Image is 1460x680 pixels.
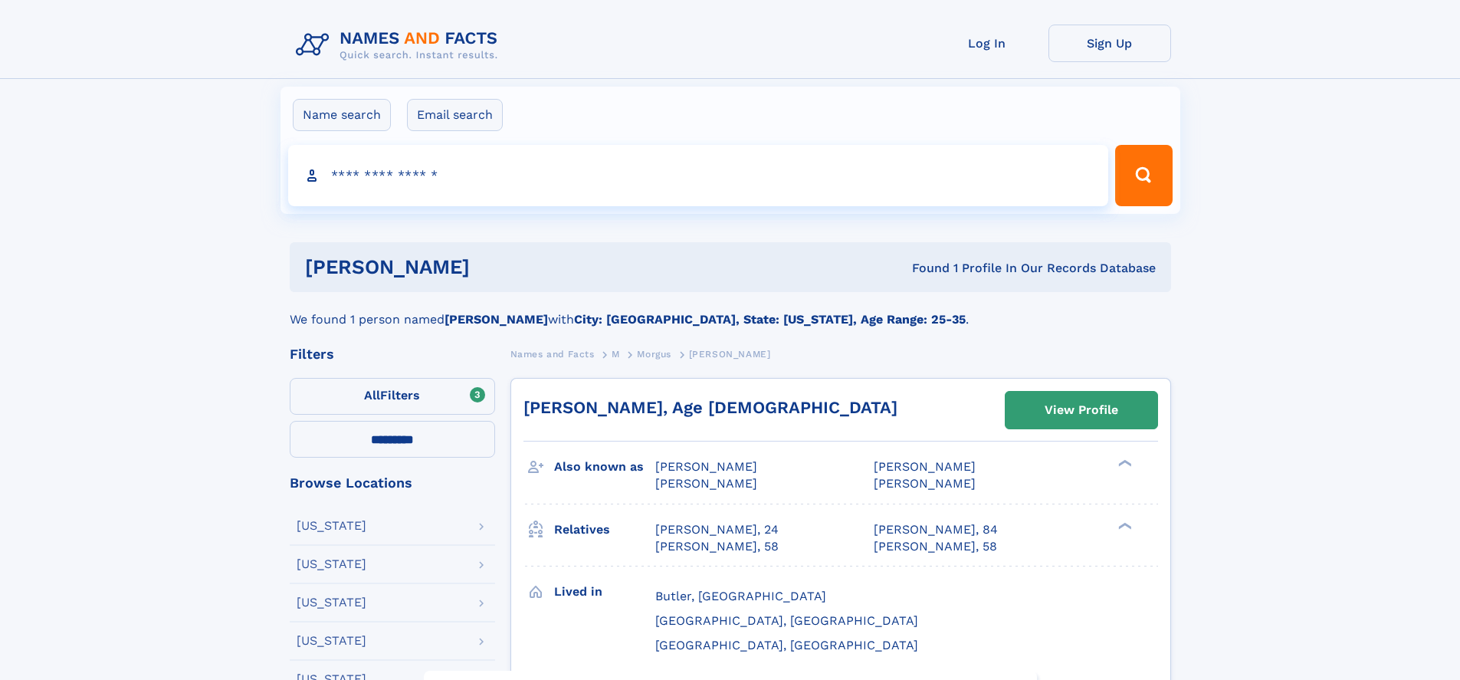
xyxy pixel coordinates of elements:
[655,613,918,628] span: [GEOGRAPHIC_DATA], [GEOGRAPHIC_DATA]
[612,349,620,360] span: M
[637,344,671,363] a: Morgus
[1114,458,1133,468] div: ❯
[874,538,997,555] a: [PERSON_NAME], 58
[1045,393,1118,428] div: View Profile
[407,99,503,131] label: Email search
[1115,145,1172,206] button: Search Button
[554,517,655,543] h3: Relatives
[1114,521,1133,531] div: ❯
[297,635,366,647] div: [US_STATE]
[655,476,757,491] span: [PERSON_NAME]
[655,538,779,555] a: [PERSON_NAME], 58
[874,459,976,474] span: [PERSON_NAME]
[297,558,366,570] div: [US_STATE]
[655,638,918,652] span: [GEOGRAPHIC_DATA], [GEOGRAPHIC_DATA]
[305,258,691,277] h1: [PERSON_NAME]
[554,579,655,605] h3: Lived in
[290,25,510,66] img: Logo Names and Facts
[510,344,595,363] a: Names and Facts
[297,520,366,532] div: [US_STATE]
[655,459,757,474] span: [PERSON_NAME]
[293,99,391,131] label: Name search
[1006,392,1157,429] a: View Profile
[637,349,671,360] span: Morgus
[554,454,655,480] h3: Also known as
[290,476,495,490] div: Browse Locations
[691,260,1156,277] div: Found 1 Profile In Our Records Database
[574,312,966,327] b: City: [GEOGRAPHIC_DATA], State: [US_STATE], Age Range: 25-35
[655,521,779,538] a: [PERSON_NAME], 24
[655,589,826,603] span: Butler, [GEOGRAPHIC_DATA]
[364,388,380,402] span: All
[290,347,495,361] div: Filters
[297,596,366,609] div: [US_STATE]
[1048,25,1171,62] a: Sign Up
[689,349,771,360] span: [PERSON_NAME]
[290,292,1171,329] div: We found 1 person named with .
[288,145,1109,206] input: search input
[290,378,495,415] label: Filters
[445,312,548,327] b: [PERSON_NAME]
[874,476,976,491] span: [PERSON_NAME]
[612,344,620,363] a: M
[874,521,998,538] a: [PERSON_NAME], 84
[926,25,1048,62] a: Log In
[523,398,897,417] a: [PERSON_NAME], Age [DEMOGRAPHIC_DATA]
